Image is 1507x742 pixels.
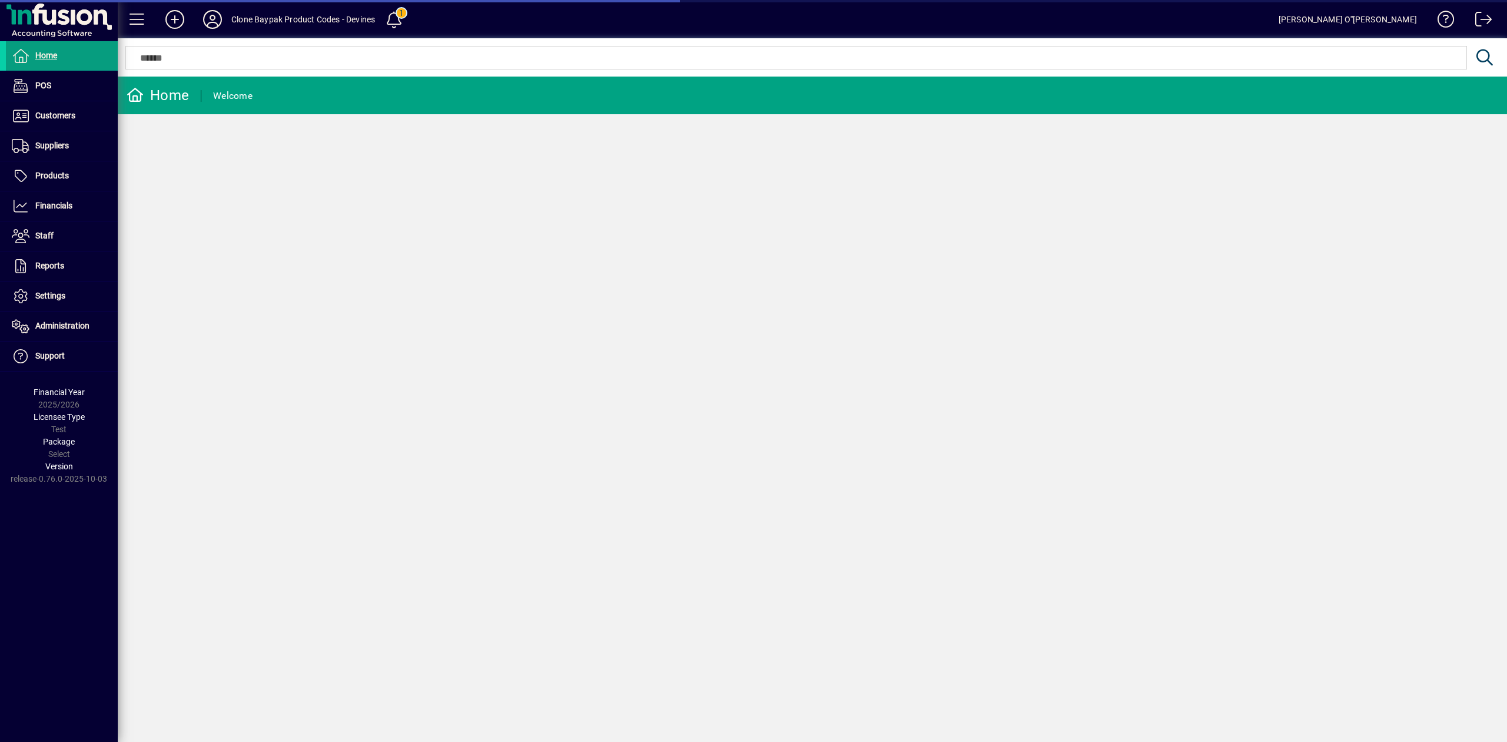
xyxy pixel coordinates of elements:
[6,131,118,161] a: Suppliers
[35,291,65,300] span: Settings
[6,342,118,371] a: Support
[43,437,75,446] span: Package
[6,312,118,341] a: Administration
[34,412,85,422] span: Licensee Type
[35,111,75,120] span: Customers
[127,86,189,105] div: Home
[6,221,118,251] a: Staff
[1466,2,1492,41] a: Logout
[1429,2,1455,41] a: Knowledge Base
[35,351,65,360] span: Support
[35,171,69,180] span: Products
[6,191,118,221] a: Financials
[6,251,118,281] a: Reports
[35,261,64,270] span: Reports
[156,9,194,30] button: Add
[35,141,69,150] span: Suppliers
[35,81,51,90] span: POS
[45,462,73,471] span: Version
[6,71,118,101] a: POS
[194,9,231,30] button: Profile
[1279,10,1417,29] div: [PERSON_NAME] O''[PERSON_NAME]
[6,101,118,131] a: Customers
[231,10,375,29] div: Clone Baypak Product Codes - Devines
[35,321,89,330] span: Administration
[35,51,57,60] span: Home
[6,281,118,311] a: Settings
[213,87,253,105] div: Welcome
[35,231,54,240] span: Staff
[6,161,118,191] a: Products
[34,387,85,397] span: Financial Year
[35,201,72,210] span: Financials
